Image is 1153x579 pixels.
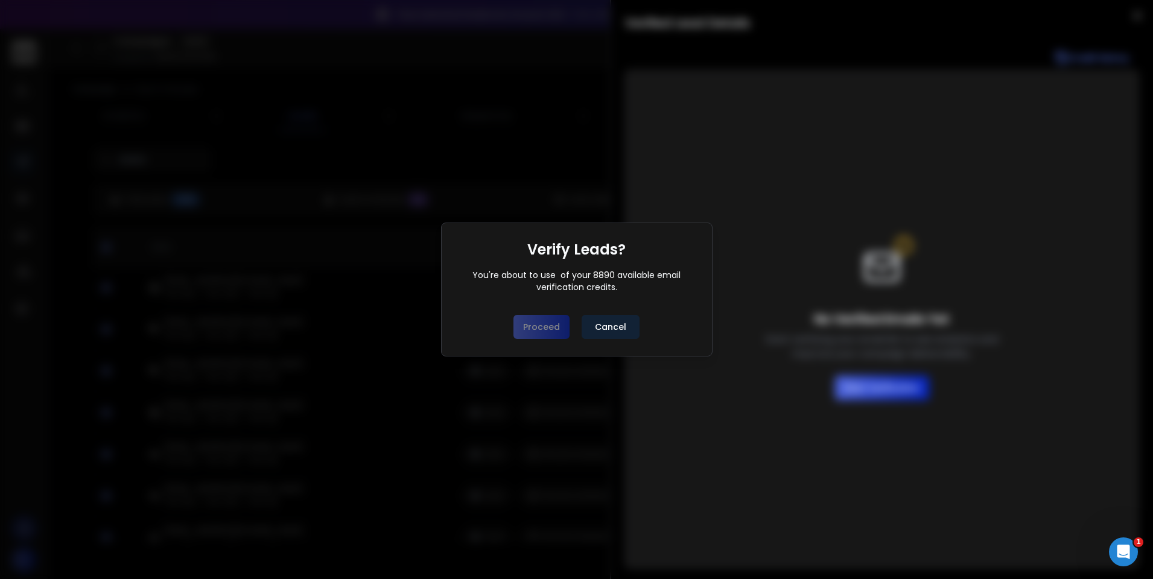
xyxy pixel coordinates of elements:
span: 8890 [593,269,615,281]
h1: Verify Leads? [527,240,626,259]
div: You're about to use of your available email verification credits. [459,269,695,293]
span: 1 [1134,537,1143,547]
iframe: Intercom live chat [1109,537,1138,566]
button: Cancel [582,315,640,339]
